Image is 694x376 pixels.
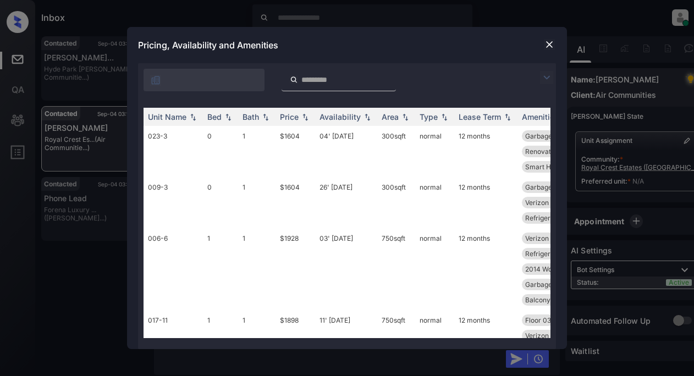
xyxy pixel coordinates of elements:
td: 12 months [454,177,517,228]
td: $1928 [276,228,315,310]
img: close [544,39,555,50]
div: Bed [207,112,222,121]
td: 12 months [454,126,517,177]
img: sorting [188,113,199,121]
div: Unit Name [148,112,186,121]
span: Verizon fios in... [525,198,574,207]
img: sorting [260,113,271,121]
span: Balcony Extende... [525,296,582,304]
td: 03' [DATE] [315,228,377,310]
td: normal [415,177,454,228]
div: Availability [320,112,361,121]
td: normal [415,126,454,177]
div: Area [382,112,399,121]
div: Lease Term [459,112,501,121]
span: Refrigerator Le... [525,214,577,222]
td: 009-3 [144,177,203,228]
img: sorting [300,113,311,121]
td: 1 [238,228,276,310]
img: sorting [502,113,513,121]
td: 300 sqft [377,177,415,228]
div: Amenities [522,112,559,121]
span: Renovated Unit [525,147,573,156]
td: 04' [DATE] [315,126,377,177]
img: sorting [400,113,411,121]
span: Garbage disposa... [525,183,582,191]
img: icon-zuma [150,75,161,86]
td: 0 [203,126,238,177]
td: 1 [238,126,276,177]
td: normal [415,228,454,310]
td: 300 sqft [377,126,415,177]
span: 2014 Wood Floor... [525,265,582,273]
span: Garbage disposa... [525,280,582,289]
td: 0 [203,177,238,228]
span: Smart Home Door... [525,163,586,171]
span: Floor 03 [525,316,551,324]
img: icon-zuma [540,71,553,84]
td: 006-6 [144,228,203,310]
td: $1604 [276,126,315,177]
td: 26' [DATE] [315,177,377,228]
img: sorting [362,113,373,121]
div: Bath [243,112,259,121]
img: sorting [223,113,234,121]
span: Refrigerator Le... [525,250,577,258]
td: 023-3 [144,126,203,177]
div: Type [420,112,438,121]
span: Verizon fios in... [525,331,574,340]
td: 750 sqft [377,228,415,310]
img: sorting [439,113,450,121]
td: 12 months [454,228,517,310]
span: Verizon fios in... [525,234,574,242]
td: 1 [238,177,276,228]
img: icon-zuma [290,75,298,85]
span: Garbage disposa... [525,132,582,140]
td: $1604 [276,177,315,228]
div: Pricing, Availability and Amenities [127,27,567,63]
td: 1 [203,228,238,310]
div: Price [280,112,299,121]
